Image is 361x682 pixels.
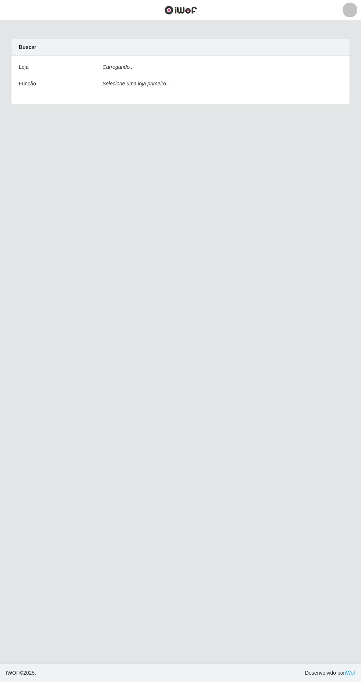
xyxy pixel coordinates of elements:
[19,80,36,88] label: Função
[164,6,197,15] img: CoreUI Logo
[345,670,355,676] a: iWof
[6,670,20,676] span: IWOF
[102,81,170,86] i: Selecione uma loja primeiro...
[102,64,134,70] i: Carregando...
[6,669,36,677] span: © 2025 .
[19,63,28,71] label: Loja
[19,44,36,50] strong: Buscar
[305,669,355,677] span: Desenvolvido por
